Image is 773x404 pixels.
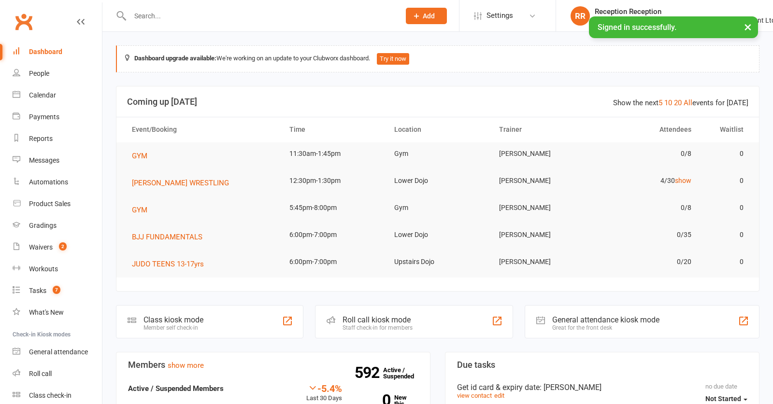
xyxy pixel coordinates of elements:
div: Gradings [29,222,57,229]
a: 5 [658,98,662,107]
div: Show the next events for [DATE] [613,97,748,109]
div: Class check-in [29,391,72,399]
a: Clubworx [12,10,36,34]
a: Product Sales [13,193,102,215]
a: Dashboard [13,41,102,63]
td: [PERSON_NAME] [490,251,595,273]
div: Roll call [29,370,52,377]
a: Automations [13,171,102,193]
span: Settings [487,5,513,27]
div: General attendance kiosk mode [552,315,659,324]
div: Automations [29,178,68,186]
td: Lower Dojo [386,169,490,192]
strong: Dashboard upgrade available: [134,55,216,62]
div: General attendance [29,348,88,356]
span: Not Started [705,395,741,403]
h3: Due tasks [457,360,747,370]
div: Calendar [29,91,56,99]
td: 0 [700,169,753,192]
a: Roll call [13,363,102,385]
span: JUDO TEENS 13-17yrs [132,260,204,268]
a: Calendar [13,84,102,106]
div: Member self check-in [143,324,203,331]
td: 6:00pm-7:00pm [281,251,386,273]
div: RR [571,6,590,26]
td: [PERSON_NAME] [490,142,595,165]
a: All [684,98,692,107]
a: Messages [13,150,102,171]
a: show more [168,361,204,370]
td: 11:30am-1:45pm [281,142,386,165]
td: 0 [700,223,753,246]
td: 4/30 [595,169,700,192]
a: 592Active / Suspended [383,360,426,387]
div: Product Sales [29,200,71,208]
button: GYM [132,204,154,216]
a: 10 [664,98,672,107]
div: Last 30 Days [306,383,342,404]
button: [PERSON_NAME] WRESTLING [132,177,236,189]
input: Search... [127,9,393,23]
td: 6:00pm-7:00pm [281,223,386,246]
span: BJJ FUNDAMENTALS [132,233,202,241]
td: 0 [700,142,753,165]
div: Waivers [29,243,53,251]
div: We're working on an update to your Clubworx dashboard. [116,45,759,72]
a: People [13,63,102,84]
td: 0 [700,196,753,219]
a: General attendance kiosk mode [13,341,102,363]
strong: Active / Suspended Members [128,384,224,393]
a: view contact [457,392,492,399]
td: 0/20 [595,251,700,273]
button: JUDO TEENS 13-17yrs [132,258,211,270]
div: What's New [29,308,64,316]
span: 2 [59,242,67,251]
th: Time [281,117,386,142]
th: Trainer [490,117,595,142]
div: Dashboard [29,48,62,56]
button: Try it now [377,53,409,65]
td: 0/35 [595,223,700,246]
td: [PERSON_NAME] [490,169,595,192]
td: 0 [700,251,753,273]
a: Waivers 2 [13,237,102,258]
strong: 592 [355,365,383,380]
td: [PERSON_NAME] [490,223,595,246]
a: Payments [13,106,102,128]
td: Gym [386,196,490,219]
a: Reports [13,128,102,150]
a: edit [494,392,504,399]
div: Tasks [29,287,46,294]
td: Upstairs Dojo [386,251,490,273]
span: GYM [132,206,147,214]
a: show [675,177,691,184]
h3: Members [128,360,418,370]
span: : [PERSON_NAME] [540,383,601,392]
span: 7 [53,286,60,294]
div: Great for the front desk [552,324,659,331]
td: 5:45pm-8:00pm [281,196,386,219]
button: × [739,16,757,37]
a: Gradings [13,215,102,237]
a: Tasks 7 [13,280,102,302]
a: 20 [674,98,682,107]
div: Get id card & expiry date [457,383,747,392]
div: Staff check-in for members [343,324,413,331]
div: -5.4% [306,383,342,393]
th: Waitlist [700,117,753,142]
h3: Coming up [DATE] [127,97,748,107]
th: Attendees [595,117,700,142]
span: GYM [132,152,147,160]
td: [PERSON_NAME] [490,196,595,219]
span: Signed in successfully. [598,23,676,32]
td: 0/8 [595,196,700,219]
a: Workouts [13,258,102,280]
div: Roll call kiosk mode [343,315,413,324]
div: Messages [29,156,59,164]
th: Event/Booking [123,117,281,142]
button: GYM [132,150,154,162]
div: Workouts [29,265,58,273]
td: Gym [386,142,490,165]
div: Payments [29,113,59,121]
span: [PERSON_NAME] WRESTLING [132,179,229,187]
